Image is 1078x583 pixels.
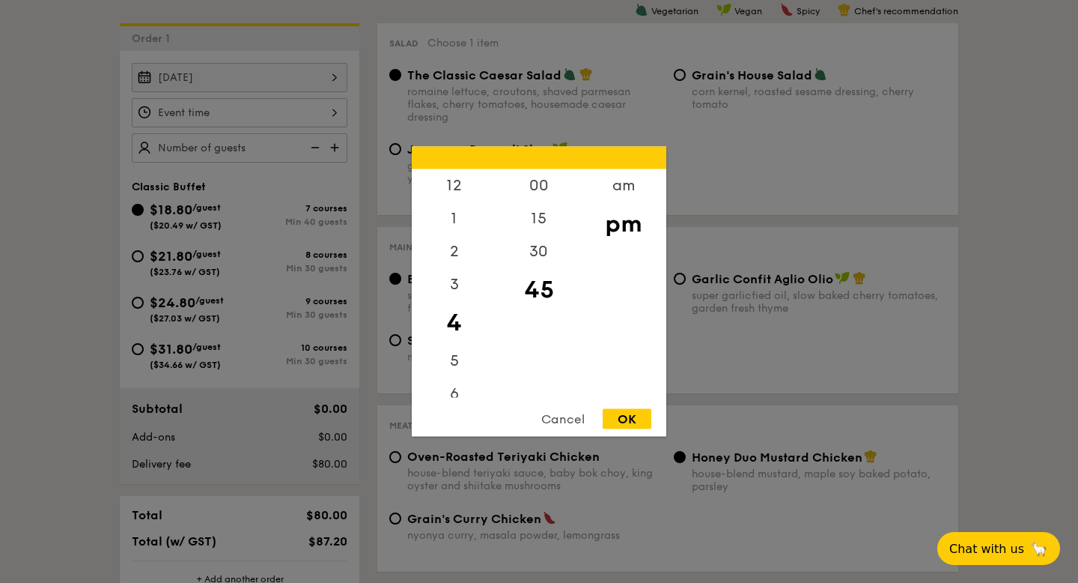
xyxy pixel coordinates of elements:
[496,235,581,268] div: 30
[496,202,581,235] div: 15
[412,301,496,345] div: 4
[937,532,1060,565] button: Chat with us🦙
[603,409,651,429] div: OK
[496,268,581,312] div: 45
[412,345,496,378] div: 5
[581,202,666,246] div: pm
[581,169,666,202] div: am
[1030,540,1048,558] span: 🦙
[949,542,1024,556] span: Chat with us
[412,169,496,202] div: 12
[412,235,496,268] div: 2
[412,202,496,235] div: 1
[412,378,496,411] div: 6
[412,268,496,301] div: 3
[526,409,600,429] div: Cancel
[496,169,581,202] div: 00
